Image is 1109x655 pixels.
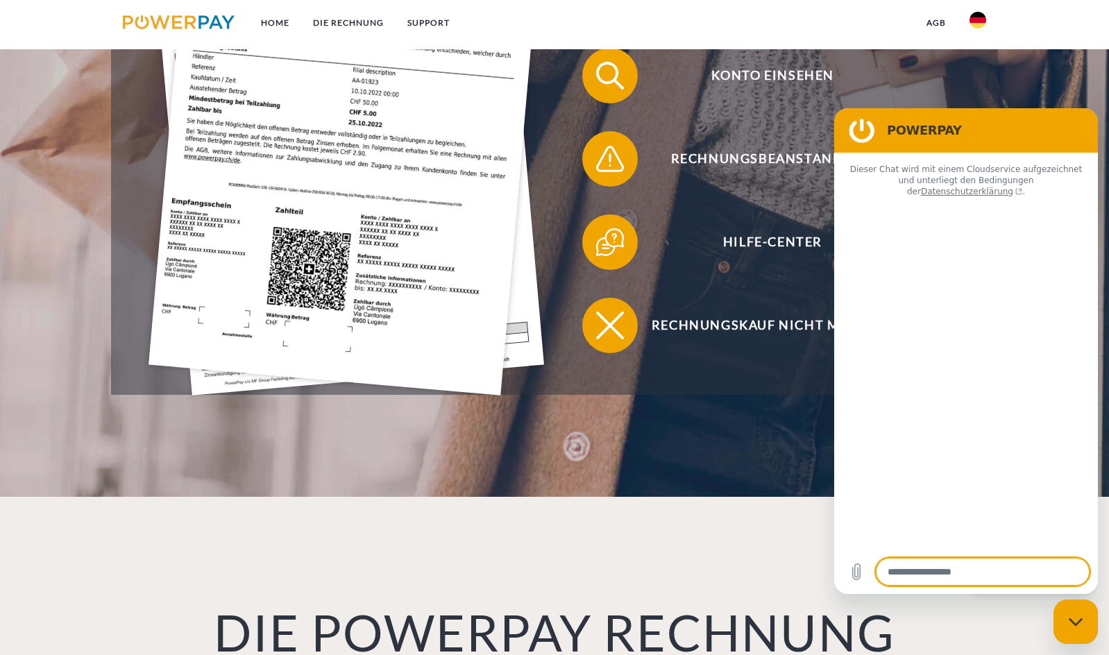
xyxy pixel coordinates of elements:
[582,214,943,270] button: Hilfe-Center
[593,58,627,93] img: qb_search.svg
[602,214,942,270] span: Hilfe-Center
[593,308,627,343] img: qb_close.svg
[602,131,942,187] span: Rechnungsbeanstandung
[915,10,958,35] a: agb
[123,15,235,29] img: logo-powerpay.svg
[582,48,943,103] button: Konto einsehen
[593,142,627,176] img: qb_warning.svg
[593,225,627,260] img: qb_help.svg
[396,10,462,35] a: SUPPORT
[582,131,943,187] button: Rechnungsbeanstandung
[602,48,942,103] span: Konto einsehen
[301,10,396,35] a: DIE RECHNUNG
[970,12,986,28] img: de
[582,298,943,353] button: Rechnungskauf nicht möglich
[602,298,942,353] span: Rechnungskauf nicht möglich
[1053,599,1098,644] iframe: Schaltfläche zum Öffnen des Messaging-Fensters; Konversation läuft
[834,108,1098,594] iframe: Messaging-Fenster
[249,10,301,35] a: Home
